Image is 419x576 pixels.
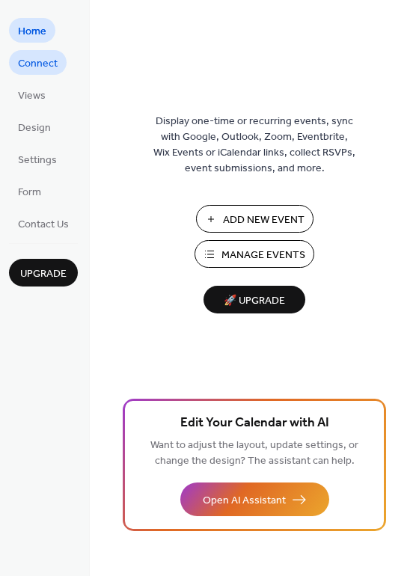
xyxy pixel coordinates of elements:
span: Want to adjust the layout, update settings, or change the design? The assistant can help. [150,435,358,471]
a: Home [9,18,55,43]
a: Contact Us [9,211,78,236]
span: Upgrade [20,266,67,282]
span: 🚀 Upgrade [212,291,296,311]
a: Settings [9,147,66,171]
a: Views [9,82,55,107]
span: Edit Your Calendar with AI [180,413,329,434]
a: Design [9,114,60,139]
a: Form [9,179,50,203]
button: Manage Events [195,240,314,268]
button: Add New Event [196,205,314,233]
button: Upgrade [9,259,78,287]
a: Connect [9,50,67,75]
span: Open AI Assistant [203,493,286,509]
span: Contact Us [18,217,69,233]
button: Open AI Assistant [180,482,329,516]
span: Home [18,24,46,40]
span: Manage Events [221,248,305,263]
span: Settings [18,153,57,168]
span: Connect [18,56,58,72]
span: Design [18,120,51,136]
span: Display one-time or recurring events, sync with Google, Outlook, Zoom, Eventbrite, Wix Events or ... [153,114,355,177]
span: Add New Event [223,212,305,228]
span: Views [18,88,46,104]
span: Form [18,185,41,200]
button: 🚀 Upgrade [204,286,305,313]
